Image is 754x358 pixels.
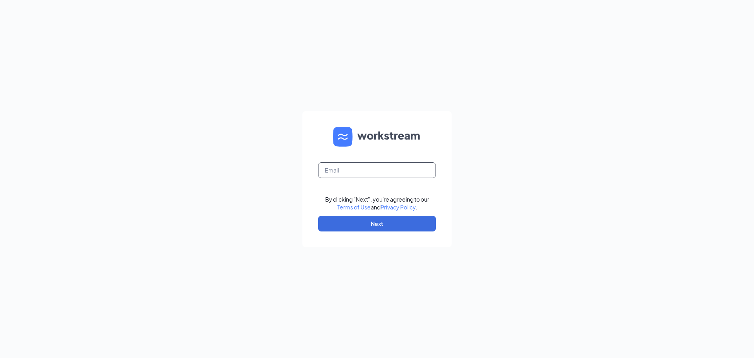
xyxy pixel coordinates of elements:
[333,127,421,147] img: WS logo and Workstream text
[318,162,436,178] input: Email
[325,195,429,211] div: By clicking "Next", you're agreeing to our and .
[381,204,415,211] a: Privacy Policy
[318,216,436,231] button: Next
[337,204,371,211] a: Terms of Use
